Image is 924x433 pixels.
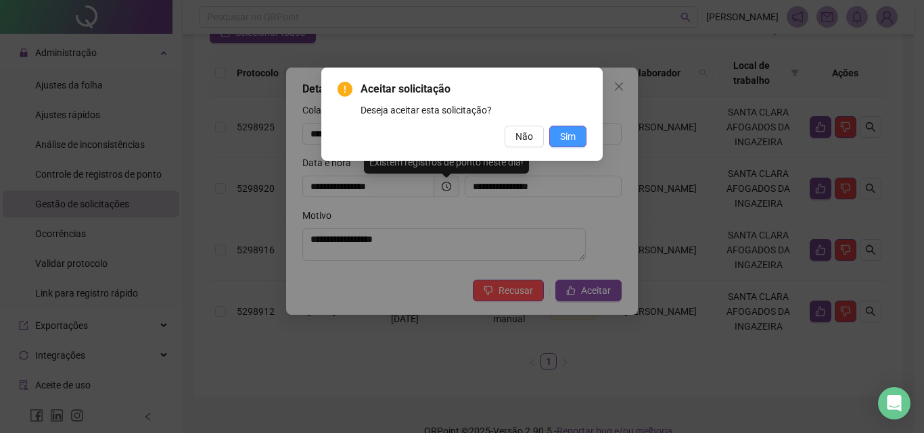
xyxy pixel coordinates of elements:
span: Sim [560,129,576,144]
span: Não [515,129,533,144]
div: Open Intercom Messenger [878,387,910,419]
div: Deseja aceitar esta solicitação? [361,103,586,118]
button: Sim [549,126,586,147]
span: exclamation-circle [338,82,352,97]
span: Aceitar solicitação [361,81,586,97]
button: Não [505,126,544,147]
